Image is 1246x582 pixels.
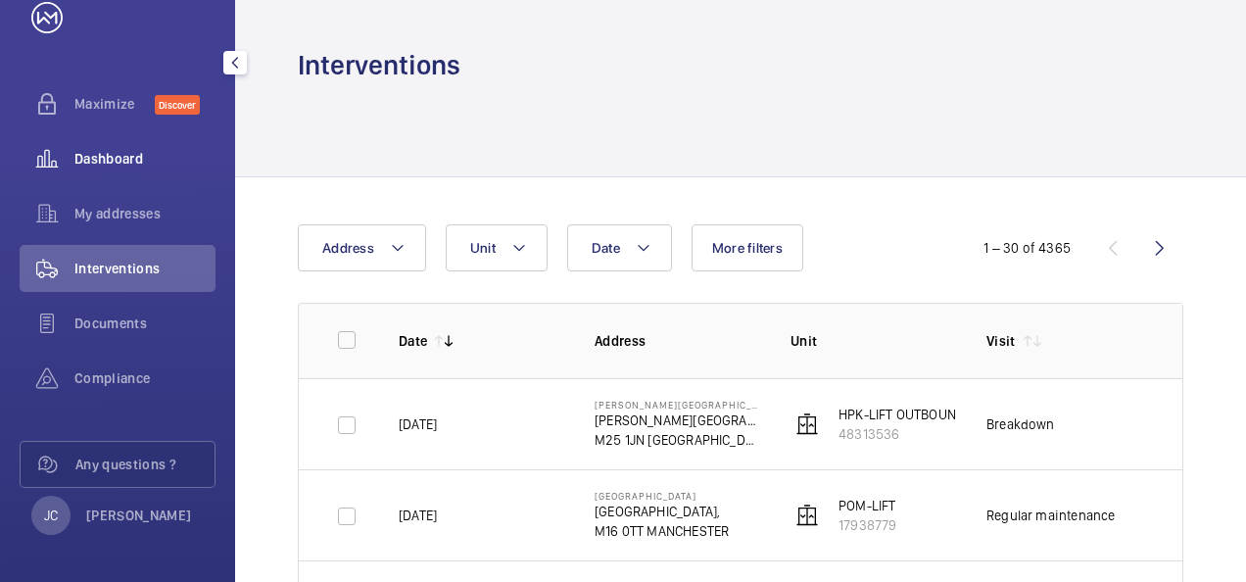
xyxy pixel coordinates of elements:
[595,502,729,521] p: [GEOGRAPHIC_DATA],
[75,455,215,474] span: Any questions ?
[74,204,216,223] span: My addresses
[74,368,216,388] span: Compliance
[595,411,759,430] p: [PERSON_NAME][GEOGRAPHIC_DATA]
[795,504,819,527] img: elevator.svg
[595,331,759,351] p: Address
[692,224,803,271] button: More filters
[592,240,620,256] span: Date
[839,405,965,424] p: HPK-LIFT OUTBOUND
[986,414,1055,434] div: Breakdown
[470,240,496,256] span: Unit
[791,331,955,351] p: Unit
[399,331,427,351] p: Date
[399,414,437,434] p: [DATE]
[795,412,819,436] img: elevator.svg
[839,496,896,515] p: POM-LIFT
[86,506,192,525] p: [PERSON_NAME]
[983,238,1071,258] div: 1 – 30 of 4365
[986,506,1115,525] div: Regular maintenance
[712,240,783,256] span: More filters
[595,521,729,541] p: M16 0TT MANCHESTER
[595,399,759,411] p: [PERSON_NAME][GEOGRAPHIC_DATA]
[74,149,216,169] span: Dashboard
[567,224,672,271] button: Date
[298,224,426,271] button: Address
[986,331,1016,351] p: Visit
[74,314,216,333] span: Documents
[595,490,729,502] p: [GEOGRAPHIC_DATA]
[155,95,200,115] span: Discover
[839,515,896,535] p: 17938779
[839,424,965,444] p: 48313536
[595,430,759,450] p: M25 1JN [GEOGRAPHIC_DATA]
[298,47,460,83] h1: Interventions
[399,506,437,525] p: [DATE]
[74,94,155,114] span: Maximize
[44,506,58,525] p: JC
[74,259,216,278] span: Interventions
[322,240,374,256] span: Address
[446,224,548,271] button: Unit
